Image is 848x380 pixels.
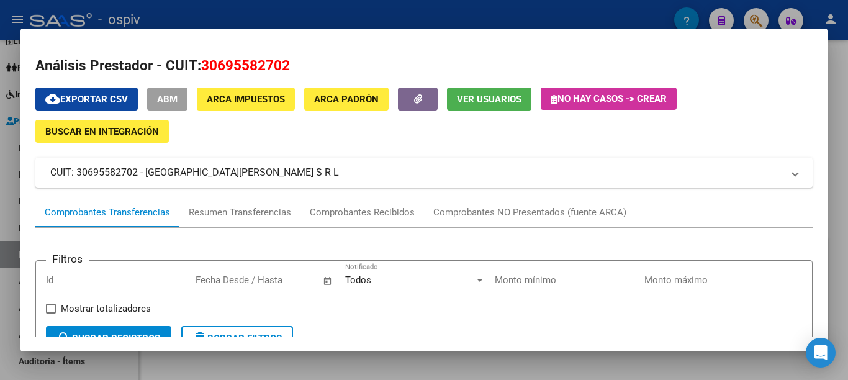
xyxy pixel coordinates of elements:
[189,206,291,220] div: Resumen Transferencias
[147,88,187,111] button: ABM
[35,55,813,76] h2: Análisis Prestador - CUIT:
[35,120,169,143] button: Buscar en Integración
[197,88,295,111] button: ARCA Impuestos
[45,126,159,137] span: Buscar en Integración
[157,94,178,105] span: ABM
[192,330,207,345] mat-icon: delete
[46,326,171,351] button: Buscar Registros
[201,57,290,73] span: 30695582702
[314,94,379,105] span: ARCA Padrón
[45,91,60,106] mat-icon: cloud_download
[181,326,293,351] button: Borrar Filtros
[35,158,813,188] mat-expansion-panel-header: CUIT: 30695582702 - [GEOGRAPHIC_DATA][PERSON_NAME] S R L
[57,333,160,344] span: Buscar Registros
[35,88,138,111] button: Exportar CSV
[45,206,170,220] div: Comprobantes Transferencias
[57,330,72,345] mat-icon: search
[321,274,335,288] button: Open calendar
[310,206,415,220] div: Comprobantes Recibidos
[196,274,246,286] input: Fecha inicio
[541,88,677,110] button: No hay casos -> Crear
[192,333,282,344] span: Borrar Filtros
[46,251,89,267] h3: Filtros
[50,165,783,180] mat-panel-title: CUIT: 30695582702 - [GEOGRAPHIC_DATA][PERSON_NAME] S R L
[304,88,389,111] button: ARCA Padrón
[61,301,151,316] span: Mostrar totalizadores
[345,274,371,286] span: Todos
[433,206,626,220] div: Comprobantes NO Presentados (fuente ARCA)
[45,94,128,105] span: Exportar CSV
[207,94,285,105] span: ARCA Impuestos
[457,94,521,105] span: Ver Usuarios
[806,338,836,368] div: Open Intercom Messenger
[551,93,667,104] span: No hay casos -> Crear
[257,274,317,286] input: Fecha fin
[447,88,531,111] button: Ver Usuarios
